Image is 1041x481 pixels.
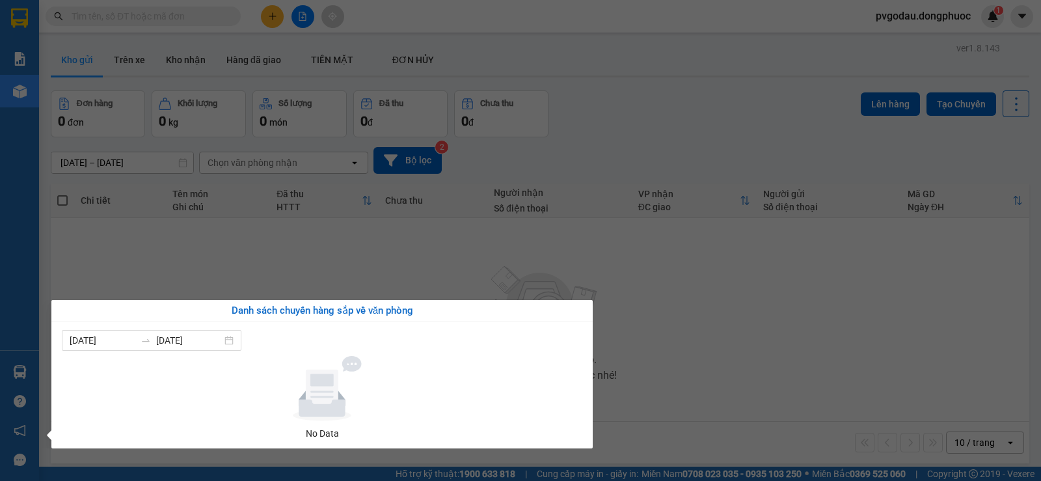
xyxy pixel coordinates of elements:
input: Từ ngày [70,333,135,348]
div: No Data [67,426,577,441]
div: Danh sách chuyến hàng sắp về văn phòng [62,303,582,319]
span: to [141,335,151,346]
input: Đến ngày [156,333,222,348]
span: swap-right [141,335,151,346]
